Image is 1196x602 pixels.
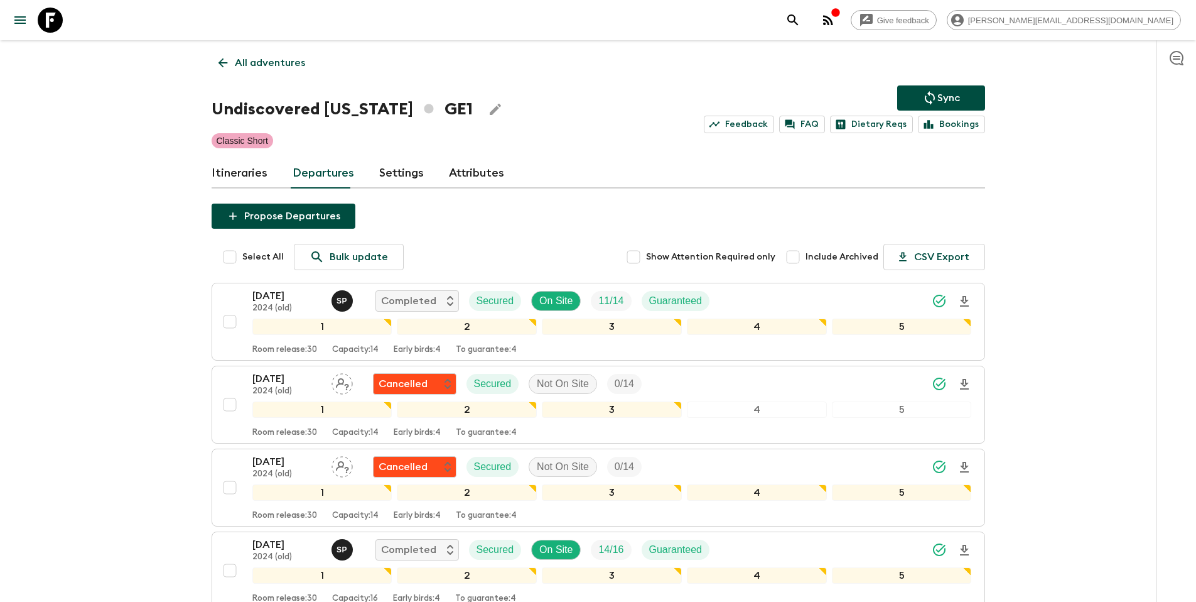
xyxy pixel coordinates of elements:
div: Flash Pack cancellation [373,373,456,395]
div: Secured [466,374,519,394]
p: 14 / 16 [598,542,623,557]
div: On Site [531,540,581,560]
span: Assign pack leader [331,460,353,470]
div: 1 [252,319,392,335]
button: Edit Adventure Title [483,97,508,122]
p: On Site [539,542,573,557]
div: 5 [832,402,972,418]
div: 1 [252,567,392,584]
div: 2 [397,484,537,501]
span: Include Archived [805,251,878,263]
p: Room release: 30 [252,511,317,521]
svg: Synced Successfully [932,376,947,391]
p: Guaranteed [649,293,703,309]
p: Early birds: 4 [394,511,441,521]
div: 3 [542,402,682,418]
p: [DATE] [252,288,321,304]
div: Secured [469,540,522,560]
button: [DATE]2024 (old)Sesili PatsatsiaCompletedSecuredOn SiteTrip FillGuaranteed12345Room release:30Cap... [212,283,985,361]
p: Room release: 30 [252,345,317,355]
p: Secured [474,459,512,474]
p: Secured [474,376,512,391]
div: Not On Site [529,374,597,394]
span: Give feedback [870,16,936,25]
a: Bookings [918,116,985,133]
p: On Site [539,293,573,309]
p: Guaranteed [649,542,703,557]
p: Room release: 30 [252,428,317,438]
button: [DATE]2024 (old)Assign pack leaderFlash Pack cancellationSecuredNot On SiteTrip Fill12345Room rel... [212,449,985,527]
p: Completed [381,293,436,309]
a: Feedback [704,116,774,133]
a: Departures [293,158,354,189]
div: 3 [542,484,682,501]
svg: Download Onboarding [957,460,972,475]
div: 1 [252,402,392,418]
p: Cancelled [379,459,428,474]
p: 0 / 14 [615,459,634,474]
span: [PERSON_NAME][EMAIL_ADDRESS][DOMAIN_NAME] [961,16,1180,25]
button: search adventures [780,8,805,33]
p: Capacity: 14 [332,345,379,355]
p: [DATE] [252,371,321,386]
p: Sync [937,90,960,106]
p: Capacity: 14 [332,511,379,521]
span: Assign pack leader [331,377,353,387]
p: Completed [381,542,436,557]
a: All adventures [212,50,312,75]
h1: Undiscovered [US_STATE] GE1 [212,97,473,122]
a: Attributes [449,158,504,189]
a: Bulk update [294,244,404,270]
div: Not On Site [529,457,597,477]
p: 2024 (old) [252,304,321,314]
div: Secured [466,457,519,477]
div: 2 [397,402,537,418]
p: 0 / 14 [615,376,634,391]
svg: Synced Successfully [932,542,947,557]
div: Flash Pack cancellation [373,456,456,478]
svg: Synced Successfully [932,459,947,474]
p: Cancelled [379,376,428,391]
div: 5 [832,567,972,584]
p: Secured [477,293,514,309]
div: Trip Fill [607,457,642,477]
p: Early birds: 4 [394,428,441,438]
div: 5 [832,319,972,335]
div: 1 [252,484,392,501]
a: FAQ [779,116,825,133]
span: Sesili Patsatsia [331,543,355,553]
div: [PERSON_NAME][EMAIL_ADDRESS][DOMAIN_NAME] [947,10,1181,30]
button: CSV Export [883,244,985,270]
span: Show Attention Required only [646,251,775,263]
p: 11 / 14 [598,293,623,309]
p: All adventures [235,55,305,70]
p: Capacity: 14 [332,428,379,438]
div: 2 [397,567,537,584]
span: Select All [242,251,284,263]
p: Classic Short [217,134,268,147]
svg: Download Onboarding [957,294,972,309]
p: [DATE] [252,454,321,469]
svg: Synced Successfully [932,293,947,309]
div: 4 [687,319,827,335]
p: 2024 (old) [252,386,321,397]
a: Itineraries [212,158,267,189]
button: menu [8,8,33,33]
div: 4 [687,402,827,418]
div: 4 [687,567,827,584]
a: Settings [379,158,424,189]
p: To guarantee: 4 [456,511,517,521]
div: Secured [469,291,522,311]
p: 2024 (old) [252,552,321,562]
a: Give feedback [851,10,937,30]
p: 2024 (old) [252,469,321,479]
span: Sesili Patsatsia [331,294,355,304]
button: [DATE]2024 (old)Assign pack leaderFlash Pack cancellationSecuredNot On SiteTrip Fill12345Room rel... [212,366,985,444]
p: Not On Site [537,376,589,391]
div: On Site [531,291,581,311]
div: Trip Fill [591,540,631,560]
p: Secured [477,542,514,557]
p: To guarantee: 4 [456,428,517,438]
div: 4 [687,484,827,501]
svg: Download Onboarding [957,377,972,392]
